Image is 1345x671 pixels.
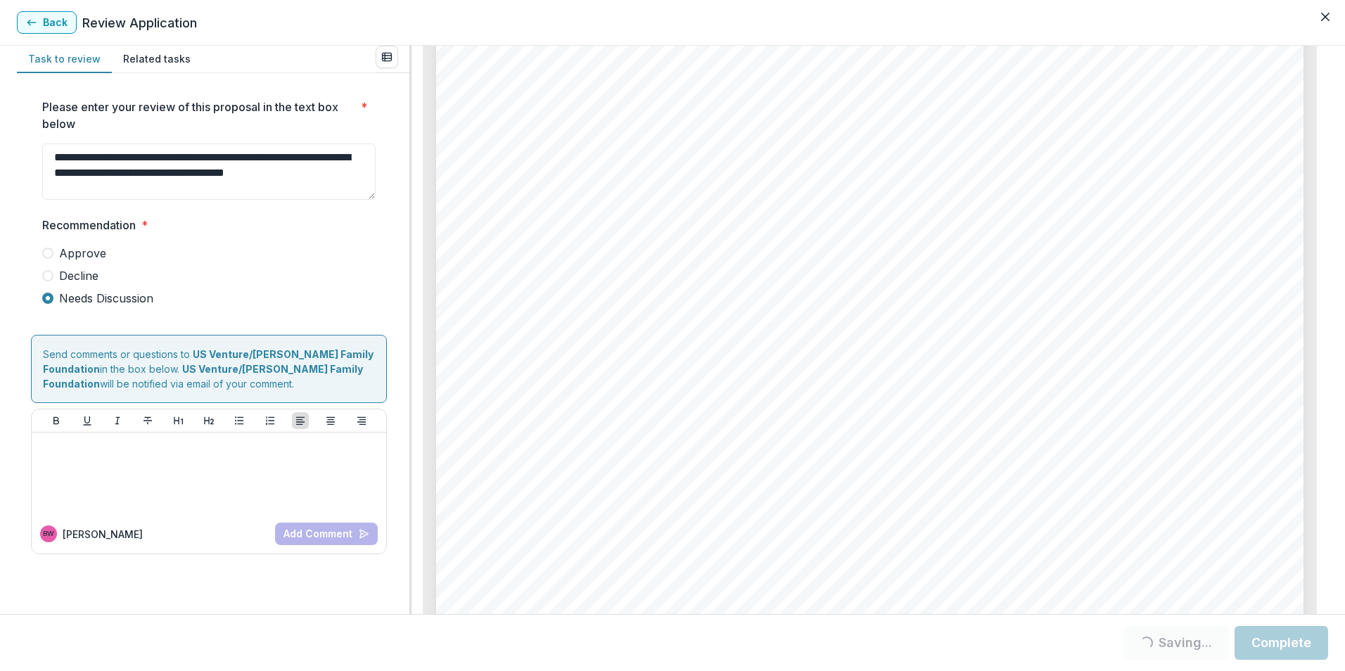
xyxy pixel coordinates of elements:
button: Underline [79,412,96,429]
span: AMOUNT [720,588,797,606]
span: 2023 Feeding [568,436,675,454]
span: $200,000.00 [489,182,586,200]
span: 2024 [873,395,912,413]
span: TYPE (GRANT [1026,296,1145,314]
button: View all reviews [376,46,398,68]
p: [PERSON_NAME] [63,527,143,542]
p: Recommendation [42,217,136,234]
button: Align Right [353,412,370,429]
button: Align Left [292,412,309,429]
span: OR [1026,314,1052,331]
button: Saving... [1123,626,1229,660]
span: Program Support [568,454,701,471]
span: SPONSORSHIP) [1026,331,1160,349]
button: Bullet List [231,412,248,429]
span: grant [1026,436,1066,454]
button: Add Comment [275,523,378,545]
span: Enter Amount Requested [489,157,732,177]
button: Back [17,11,77,34]
span: 2023 [873,436,912,454]
span: your request is [873,605,998,622]
div: Send comments or questions to in the box below. will be notified via email of your comment. [31,335,387,403]
span: More than $35001 [489,113,631,130]
button: Related tasks [112,46,202,73]
span: GRANT NAME [568,296,686,314]
button: Italicize [109,412,126,429]
button: Strike [139,412,156,429]
span: $644,455.00 [489,42,586,60]
span: grant [1026,354,1066,372]
span: YEAR [873,296,922,314]
span: past 3 years [489,250,607,271]
button: Heading 1 [170,412,187,429]
button: Bold [48,412,65,429]
strong: US Venture/[PERSON_NAME] Family Foundation [43,348,374,375]
button: Close [1314,6,1337,28]
span: Program Support [568,413,701,430]
button: Ordered List [262,412,279,429]
span: NAME OF [568,588,649,606]
button: Align Center [322,412,339,429]
span: Please indicate if [873,588,1015,606]
span: FUNDER [568,605,641,622]
span: 2025 Feeding [568,354,675,372]
span: AMOUNT [720,296,797,314]
span: Decline [59,267,98,284]
strong: US Venture/[PERSON_NAME] Family Foundation [43,363,363,390]
p: Review Application [82,13,197,32]
button: Task to review [17,46,112,73]
span: Program Support [568,372,701,390]
span: Approve [59,245,106,262]
span: 152,000 [720,354,784,372]
span: 117,505 [720,436,785,454]
span: 2024 Feeding [568,395,675,413]
p: Please enter your review of this proposal in the text box below [42,98,355,132]
span: EXPECTED [1026,588,1120,606]
span: 2025 [873,354,912,372]
span: grant [1026,395,1066,413]
button: Heading 2 [200,412,217,429]
div: Brett Wetzel [43,530,54,537]
span: List committed or pending grants for this grant request [489,542,1024,562]
span: Needs Discussion [59,290,153,307]
span: FUNDING DATE [1026,605,1158,622]
span: How much funding are you requesting? [489,87,873,107]
span: 151,369 [720,395,784,413]
button: Complete [1235,626,1328,660]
